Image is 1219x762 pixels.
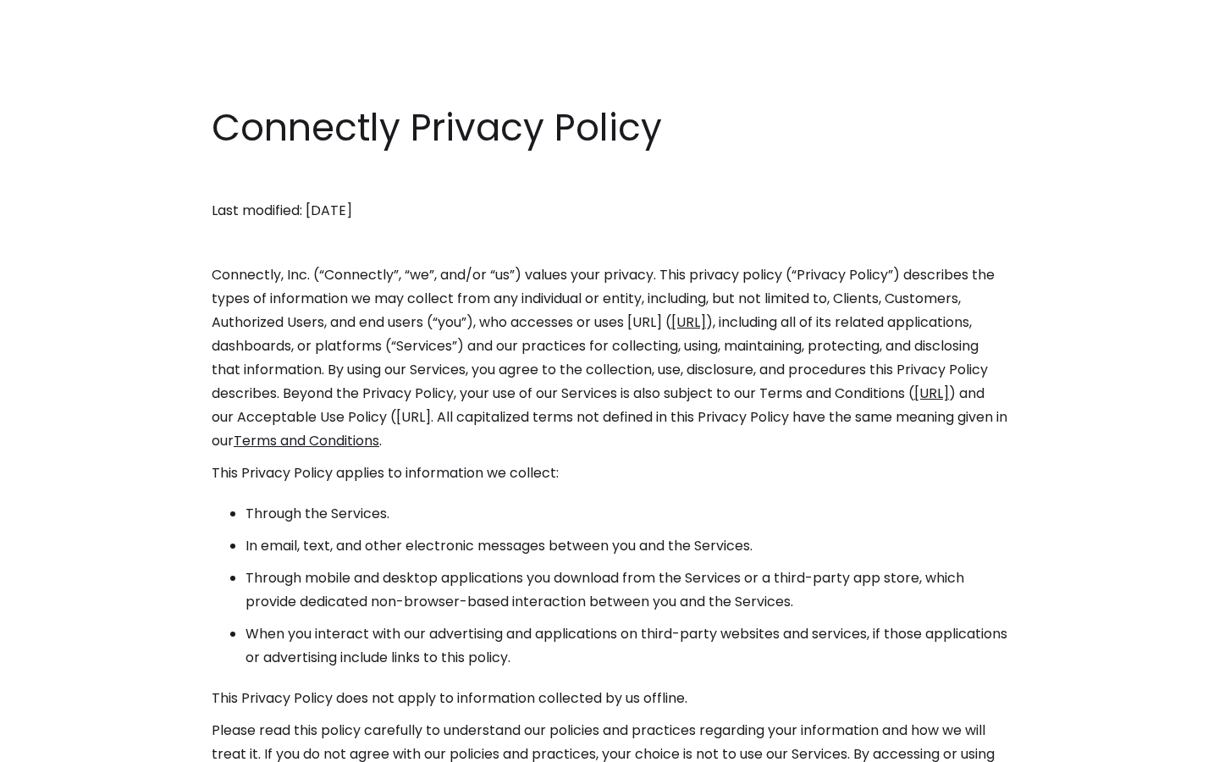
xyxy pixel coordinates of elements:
[245,622,1007,670] li: When you interact with our advertising and applications on third-party websites and services, if ...
[212,263,1007,453] p: Connectly, Inc. (“Connectly”, “we”, and/or “us”) values your privacy. This privacy policy (“Priva...
[212,687,1007,710] p: This Privacy Policy does not apply to information collected by us offline.
[245,566,1007,614] li: Through mobile and desktop applications you download from the Services or a third-party app store...
[17,731,102,756] aside: Language selected: English
[212,461,1007,485] p: This Privacy Policy applies to information we collect:
[671,312,706,332] a: [URL]
[234,431,379,450] a: Terms and Conditions
[34,732,102,756] ul: Language list
[212,231,1007,255] p: ‍
[245,534,1007,558] li: In email, text, and other electronic messages between you and the Services.
[212,199,1007,223] p: Last modified: [DATE]
[212,167,1007,190] p: ‍
[212,102,1007,154] h1: Connectly Privacy Policy
[245,502,1007,526] li: Through the Services.
[914,384,949,403] a: [URL]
